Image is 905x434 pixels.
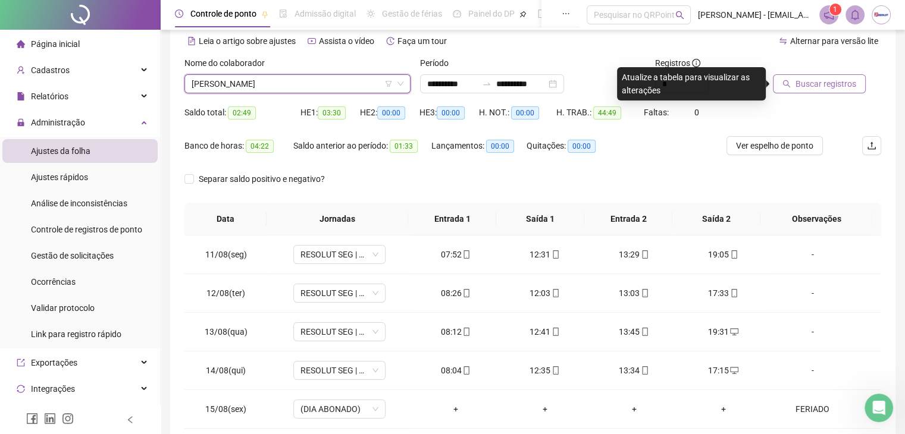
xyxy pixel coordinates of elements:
span: clock-circle [175,10,183,18]
div: 19:05 [688,248,759,261]
span: facebook [26,413,38,424]
span: home [17,40,25,48]
div: 08:12 [421,325,491,338]
span: 00:00 [568,140,596,153]
button: Buscar registros [773,74,866,93]
div: - [777,325,847,338]
div: 19:31 [688,325,759,338]
span: mobile [729,250,738,259]
span: 12/08(ter) [206,288,245,298]
span: mobile [461,366,471,375]
span: Cadastros [31,65,70,75]
div: HE 3: [419,106,479,119]
div: H. NOT.: [479,106,556,119]
span: 15/08(sex) [205,404,246,414]
span: 01:33 [390,140,418,153]
div: 13:34 [599,364,669,377]
div: 08:26 [421,287,491,300]
label: Nome do colaborador [184,56,273,70]
span: Gestão de férias [382,9,442,18]
span: file-done [279,10,287,18]
span: filter [385,80,392,87]
div: Atualize a tabela para visualizar as alterações [617,67,766,100]
span: mobile [640,366,649,375]
div: + [688,402,759,416]
th: Saída 2 [672,203,760,235]
span: Administração [31,118,85,127]
div: HE 1: [300,106,360,119]
span: swap [779,37,787,45]
span: 00:00 [437,106,465,119]
span: 04:22 [246,140,274,153]
span: Observações [770,212,863,225]
span: mobile [550,289,560,297]
span: book [537,10,546,18]
span: bell [850,10,860,20]
div: 17:33 [688,287,759,300]
span: sun [367,10,375,18]
span: export [17,358,25,367]
span: Link para registro rápido [31,329,121,339]
span: sync [17,385,25,393]
span: instagram [62,413,74,424]
span: (DIA ABONADO) [300,400,378,418]
div: 07:52 [421,248,491,261]
div: H. TRAB.: [556,106,643,119]
span: mobile [729,289,738,297]
img: 68889 [872,6,890,24]
span: down [397,80,404,87]
div: 12:31 [510,248,580,261]
span: Controle de ponto [190,9,256,18]
span: left [126,416,134,424]
span: search [675,11,684,20]
span: upload [867,141,876,150]
span: Assista o vídeo [319,36,374,46]
div: Saldo anterior ao período: [293,139,431,153]
span: Exportações [31,358,77,367]
span: Controle de registros de ponto [31,225,142,234]
span: Registros [655,56,700,70]
span: mobile [550,328,560,336]
span: Validar protocolo [31,303,95,313]
span: Ajustes rápidos [31,172,88,182]
span: mobile [640,328,649,336]
th: Entrada 1 [408,203,496,235]
sup: 1 [829,4,841,15]
span: Ver espelho de ponto [736,139,813,152]
span: mobile [461,250,471,259]
span: 03:30 [318,106,346,119]
th: Observações [760,203,872,235]
span: Alternar para versão lite [790,36,878,46]
div: + [599,402,669,416]
span: mobile [461,289,471,297]
span: dashboard [453,10,461,18]
span: RESOLUT SEG | QUI- I [300,284,378,302]
span: RESOLUT SEG | QUI- I [300,246,378,263]
span: Faltas: [644,108,671,117]
span: 44:49 [593,106,621,119]
div: + [421,402,491,416]
span: mobile [550,366,560,375]
button: Ver espelho de ponto [726,136,823,155]
div: 08:04 [421,364,491,377]
span: Ocorrências [31,277,76,287]
span: info-circle [692,59,700,67]
span: Faça um tour [397,36,447,46]
span: file [17,92,25,100]
div: 12:03 [510,287,580,300]
div: 13:03 [599,287,669,300]
div: - [777,287,847,300]
div: HE 2: [360,106,419,119]
div: - [777,248,847,261]
span: user-add [17,66,25,74]
div: Quitações: [527,139,613,153]
span: Análise de inconsistências [31,199,127,208]
span: Admissão digital [295,9,356,18]
span: youtube [308,37,316,45]
span: 1 [833,5,837,14]
span: 00:00 [511,106,539,119]
span: Página inicial [31,39,80,49]
span: mobile [461,328,471,336]
span: 00:00 [377,106,405,119]
span: lock [17,118,25,127]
